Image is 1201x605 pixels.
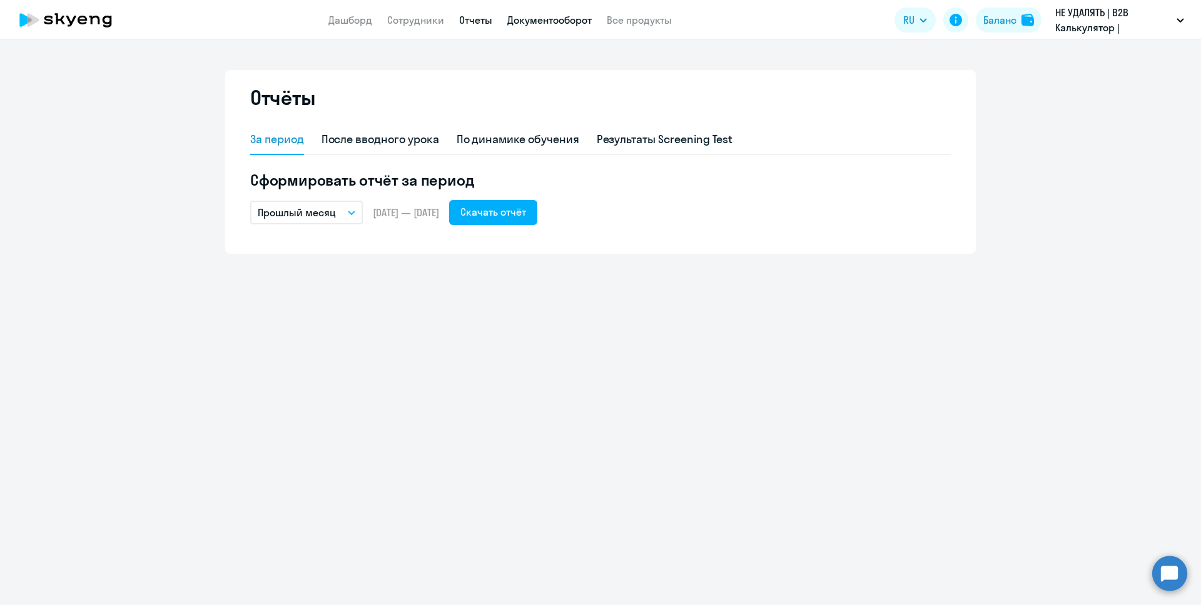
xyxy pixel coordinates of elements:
[507,14,592,26] a: Документооборот
[460,204,526,219] div: Скачать отчёт
[894,7,936,32] button: RU
[597,131,733,147] div: Результаты Screening Test
[459,14,492,26] a: Отчеты
[250,85,315,110] h2: Отчёты
[258,205,336,220] p: Прошлый месяц
[607,14,672,26] a: Все продукты
[983,12,1016,27] div: Баланс
[449,200,537,225] button: Скачать отчёт
[387,14,444,26] a: Сотрудники
[250,201,363,224] button: Прошлый месяц
[373,206,439,219] span: [DATE] — [DATE]
[1049,5,1190,35] button: НЕ УДАЛЯТЬ | B2B Калькулятор | Предоплата | 2 000 000+ RUB, Компания для автотестов 0
[250,131,304,147] div: За период
[328,14,372,26] a: Дашборд
[322,131,439,147] div: После вводного урока
[976,7,1041,32] button: Балансbalance
[457,131,579,147] div: По динамике обучения
[1021,14,1034,26] img: balance
[250,170,951,190] h5: Сформировать отчёт за период
[903,12,915,27] span: RU
[1055,5,1172,35] p: НЕ УДАЛЯТЬ | B2B Калькулятор | Предоплата | 2 000 000+ RUB, Компания для автотестов 0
